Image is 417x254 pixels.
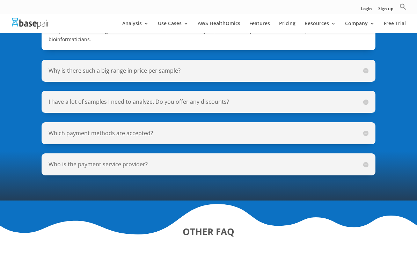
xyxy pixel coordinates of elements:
a: AWS HealthOmics [198,21,240,33]
img: Basepair [12,18,49,28]
h5: I have a lot of samples I need to analyze. Do you offer any discounts? [49,98,368,106]
h5: Which payment methods are accepted? [49,129,368,137]
strong: OTHER FAQ [183,225,234,238]
h5: Who is the payment service provider? [49,160,368,168]
a: Features [249,21,270,33]
a: Resources [305,21,336,33]
a: Analysis [122,21,149,33]
h5: Why is there such a big range in price per sample? [49,67,368,75]
a: Free Trial [384,21,406,33]
iframe: Drift Widget Chat Controller [382,219,409,246]
a: Pricing [279,21,295,33]
a: Sign up [378,7,393,14]
a: Use Cases [158,21,189,33]
a: Company [345,21,375,33]
a: Login [361,7,372,14]
span: The price includes storage of raw data and results, unlimited analyses, and review of your result... [49,28,329,43]
a: Search Icon Link [400,3,407,14]
svg: Search [400,3,407,10]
